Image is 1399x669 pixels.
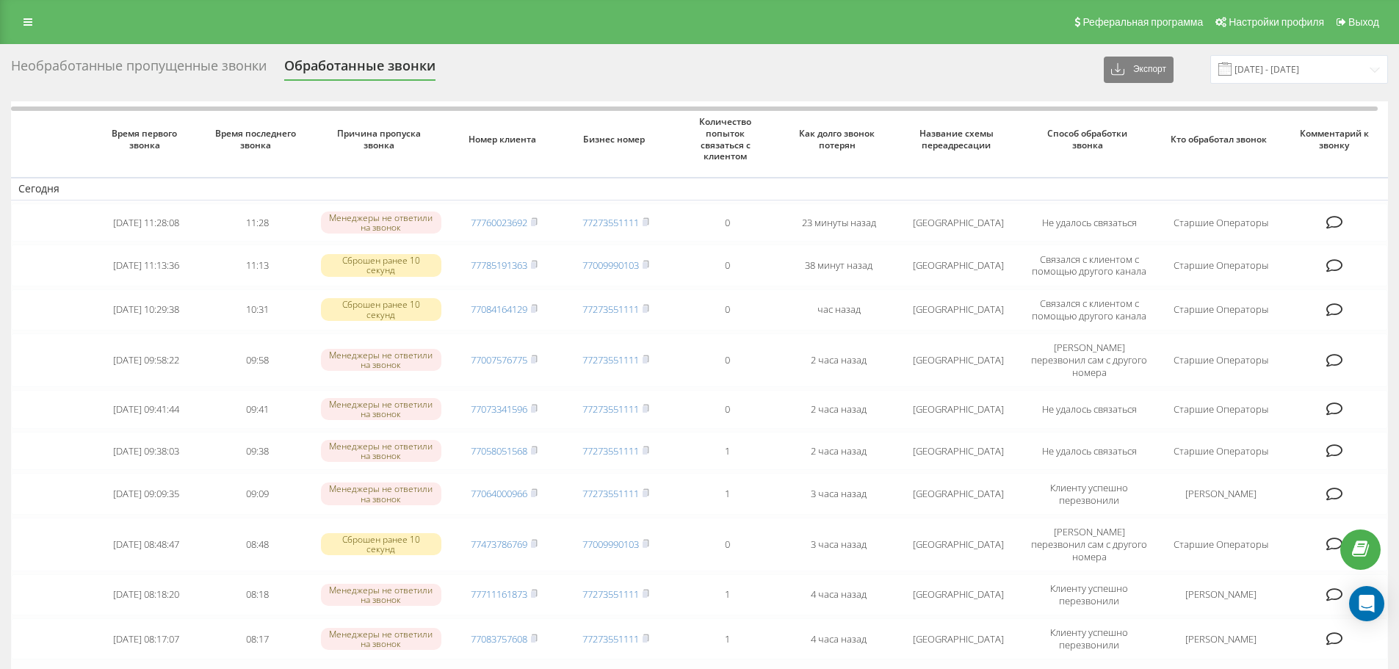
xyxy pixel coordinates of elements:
[1022,473,1157,514] td: Клиенту успешно перезвонили
[471,487,527,500] a: 77064000966
[90,574,202,615] td: [DATE] 08:18:20
[1157,473,1284,514] td: [PERSON_NAME]
[202,390,314,429] td: 09:41
[202,245,314,286] td: 11:13
[202,289,314,330] td: 10:31
[1157,518,1284,571] td: Старшие Операторы
[671,203,783,242] td: 0
[582,258,639,272] a: 77009990103
[471,258,527,272] a: 77785191363
[894,203,1022,242] td: [GEOGRAPHIC_DATA]
[1042,402,1137,416] span: Не удалось связаться
[1042,444,1137,458] span: Не удалось связаться
[471,216,527,229] a: 77760023692
[1031,341,1147,379] span: [PERSON_NAME] перезвонил сам с другого номера
[1296,128,1376,151] span: Комментарий к звонку
[321,533,441,555] div: Сброшен ранее 10 секунд
[321,298,441,320] div: Сброшен ранее 10 секунд
[582,353,639,366] a: 77273551111
[783,518,894,571] td: 3 часа назад
[582,632,639,646] a: 77273551111
[783,574,894,615] td: 4 часа назад
[894,574,1022,615] td: [GEOGRAPHIC_DATA]
[103,128,190,151] span: Время первого звонка
[1032,297,1146,322] span: Связался с клиентом с помощью другого канала
[1035,128,1144,151] span: Способ обработки звонка
[894,518,1022,571] td: [GEOGRAPHIC_DATA]
[1157,574,1284,615] td: [PERSON_NAME]
[1157,618,1284,659] td: [PERSON_NAME]
[894,289,1022,330] td: [GEOGRAPHIC_DATA]
[202,574,314,615] td: 08:18
[1157,432,1284,471] td: Старшие Операторы
[321,482,441,505] div: Менеджеры не ответили на звонок
[321,211,441,234] div: Менеджеры не ответили на звонок
[1348,16,1379,28] span: Выход
[321,628,441,650] div: Менеджеры не ответили на звонок
[214,128,302,151] span: Время последнего звонка
[321,398,441,420] div: Менеджеры не ответили на звонок
[1031,525,1147,563] span: [PERSON_NAME] перезвонил сам с другого номера
[572,134,659,145] span: Бизнес номер
[582,487,639,500] a: 77273551111
[582,587,639,601] a: 77273551111
[321,254,441,276] div: Сброшен ранее 10 секунд
[671,289,783,330] td: 0
[90,289,202,330] td: [DATE] 10:29:38
[90,518,202,571] td: [DATE] 08:48:47
[671,390,783,429] td: 0
[1104,57,1174,83] button: Экспорт
[471,587,527,601] a: 77711161873
[1349,586,1384,621] div: Open Intercom Messenger
[90,432,202,471] td: [DATE] 09:38:03
[1042,216,1137,229] span: Не удалось связаться
[582,216,639,229] a: 77273551111
[1082,16,1203,28] span: Реферальная программа
[11,178,1388,200] td: Сегодня
[202,473,314,514] td: 09:09
[684,116,771,162] span: Количество попыток связаться с клиентом
[90,333,202,387] td: [DATE] 09:58:22
[894,333,1022,387] td: [GEOGRAPHIC_DATA]
[783,618,894,659] td: 4 часа назад
[894,473,1022,514] td: [GEOGRAPHIC_DATA]
[90,203,202,242] td: [DATE] 11:28:08
[90,473,202,514] td: [DATE] 09:09:35
[671,432,783,471] td: 1
[1157,289,1284,330] td: Старшие Операторы
[783,390,894,429] td: 2 часа назад
[894,432,1022,471] td: [GEOGRAPHIC_DATA]
[202,518,314,571] td: 08:48
[671,473,783,514] td: 1
[795,128,883,151] span: Как долго звонок потерян
[582,538,639,551] a: 77009990103
[471,632,527,646] a: 77083757608
[783,203,894,242] td: 23 минуты назад
[894,618,1022,659] td: [GEOGRAPHIC_DATA]
[1157,203,1284,242] td: Старшие Операторы
[671,574,783,615] td: 1
[908,128,1009,151] span: Название схемы переадресации
[90,390,202,429] td: [DATE] 09:41:44
[671,333,783,387] td: 0
[1157,390,1284,429] td: Старшие Операторы
[1170,134,1271,145] span: Кто обработал звонок
[202,432,314,471] td: 09:38
[471,353,527,366] a: 77007576775
[471,303,527,316] a: 77084164129
[327,128,435,151] span: Причина пропуска звонка
[671,518,783,571] td: 0
[202,203,314,242] td: 11:28
[471,402,527,416] a: 77073341596
[783,432,894,471] td: 2 часа назад
[671,618,783,659] td: 1
[1022,618,1157,659] td: Клиенту успешно перезвонили
[321,349,441,371] div: Менеджеры не ответили на звонок
[1022,574,1157,615] td: Клиенту успешно перезвонили
[1229,16,1324,28] span: Настройки профиля
[582,402,639,416] a: 77273551111
[321,440,441,462] div: Менеджеры не ответили на звонок
[202,618,314,659] td: 08:17
[471,538,527,551] a: 77473786769
[461,134,549,145] span: Номер клиента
